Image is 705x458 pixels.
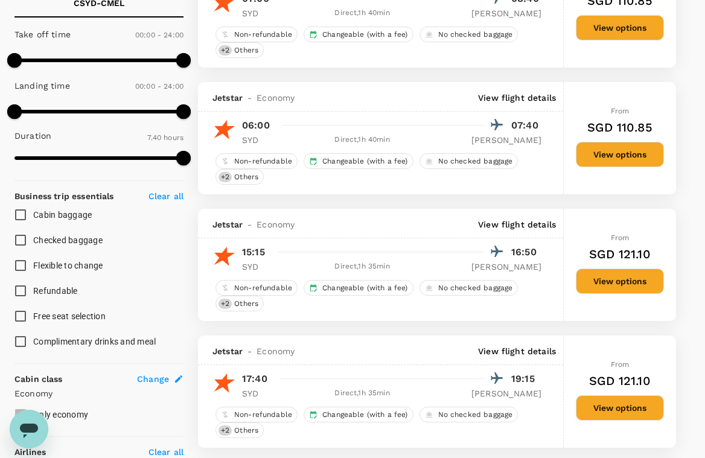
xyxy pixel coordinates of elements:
p: [PERSON_NAME] [471,7,541,19]
img: JQ [212,244,237,269]
span: Changeable (with a fee) [317,283,412,293]
span: Changeable (with a fee) [317,30,412,40]
span: 00:00 - 24:00 [135,31,183,39]
div: +2Others [215,296,264,311]
h6: SGD 110.85 [587,118,652,137]
iframe: Button to launch messaging window [10,410,48,448]
span: Flexible to change [33,261,103,270]
p: 16:50 [511,245,541,259]
span: Others [229,299,263,309]
div: Non-refundable [215,27,298,42]
span: + 2 [219,172,232,182]
div: Direct , 1h 40min [279,7,445,19]
span: No checked baggage [433,410,518,420]
div: Direct , 1h 35min [279,261,445,273]
div: No checked baggage [419,280,518,296]
span: + 2 [219,299,232,309]
span: Checked baggage [33,235,103,245]
h6: SGD 121.10 [589,244,651,264]
p: View flight details [478,345,556,357]
span: Jetstar [212,345,243,357]
span: Changeable (with a fee) [317,410,412,420]
span: Economy [257,92,295,104]
span: Jetstar [212,218,243,231]
h6: SGD 121.10 [589,371,651,390]
div: Direct , 1h 40min [279,134,445,146]
span: Economy [257,218,295,231]
span: No checked baggage [433,30,518,40]
div: Non-refundable [215,407,298,422]
div: No checked baggage [419,27,518,42]
span: Others [229,425,263,436]
div: +2Others [215,422,264,438]
p: Take off time [14,28,71,40]
span: Complimentary drinks and meal [33,337,156,346]
span: Non-refundable [229,156,297,167]
button: View options [576,395,664,421]
span: + 2 [219,45,232,56]
span: - [243,345,257,357]
p: Economy [14,387,183,399]
span: Cabin baggage [33,210,92,220]
div: +2Others [215,42,264,58]
p: 17:40 [242,372,267,386]
span: Changeable (with a fee) [317,156,412,167]
span: - [243,218,257,231]
strong: Airlines [14,447,46,457]
span: - [243,92,257,104]
p: [PERSON_NAME] [471,261,541,273]
strong: Business trip essentials [14,191,114,201]
p: SYD [242,261,272,273]
span: From [611,107,630,115]
p: Landing time [14,80,70,92]
div: Changeable (with a fee) [304,153,413,169]
span: From [611,234,630,242]
p: View flight details [478,218,556,231]
span: Economy [257,345,295,357]
p: Clear all [148,446,183,458]
p: 15:15 [242,245,265,259]
span: Others [229,172,263,182]
span: 7.40 hours [147,133,184,142]
p: [PERSON_NAME] [471,387,541,399]
span: No checked baggage [433,283,518,293]
span: Refundable [33,286,78,296]
span: No checked baggage [433,156,518,167]
div: +2Others [215,169,264,185]
button: View options [576,269,664,294]
p: 07:40 [511,118,541,133]
div: Changeable (with a fee) [304,27,413,42]
p: Clear all [148,190,183,202]
p: SYD [242,7,272,19]
span: + 2 [219,425,232,436]
div: No checked baggage [419,407,518,422]
span: Non-refundable [229,410,297,420]
button: View options [576,15,664,40]
p: View flight details [478,92,556,104]
span: Non-refundable [229,283,297,293]
p: SYD [242,134,272,146]
div: Non-refundable [215,280,298,296]
span: Others [229,45,263,56]
div: No checked baggage [419,153,518,169]
p: Duration [14,130,51,142]
strong: Cabin class [14,374,63,384]
img: JQ [212,371,237,395]
span: Only economy [33,410,88,419]
div: Non-refundable [215,153,298,169]
span: Jetstar [212,92,243,104]
div: Changeable (with a fee) [304,280,413,296]
p: [PERSON_NAME] [471,134,541,146]
span: Non-refundable [229,30,297,40]
span: From [611,360,630,369]
p: 06:00 [242,118,270,133]
span: Free seat selection [33,311,106,321]
img: JQ [212,118,237,142]
span: Change [137,373,169,385]
p: 19:15 [511,372,541,386]
div: Changeable (with a fee) [304,407,413,422]
div: Direct , 1h 35min [279,387,445,399]
span: 00:00 - 24:00 [135,82,183,91]
p: SYD [242,387,272,399]
button: View options [576,142,664,167]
